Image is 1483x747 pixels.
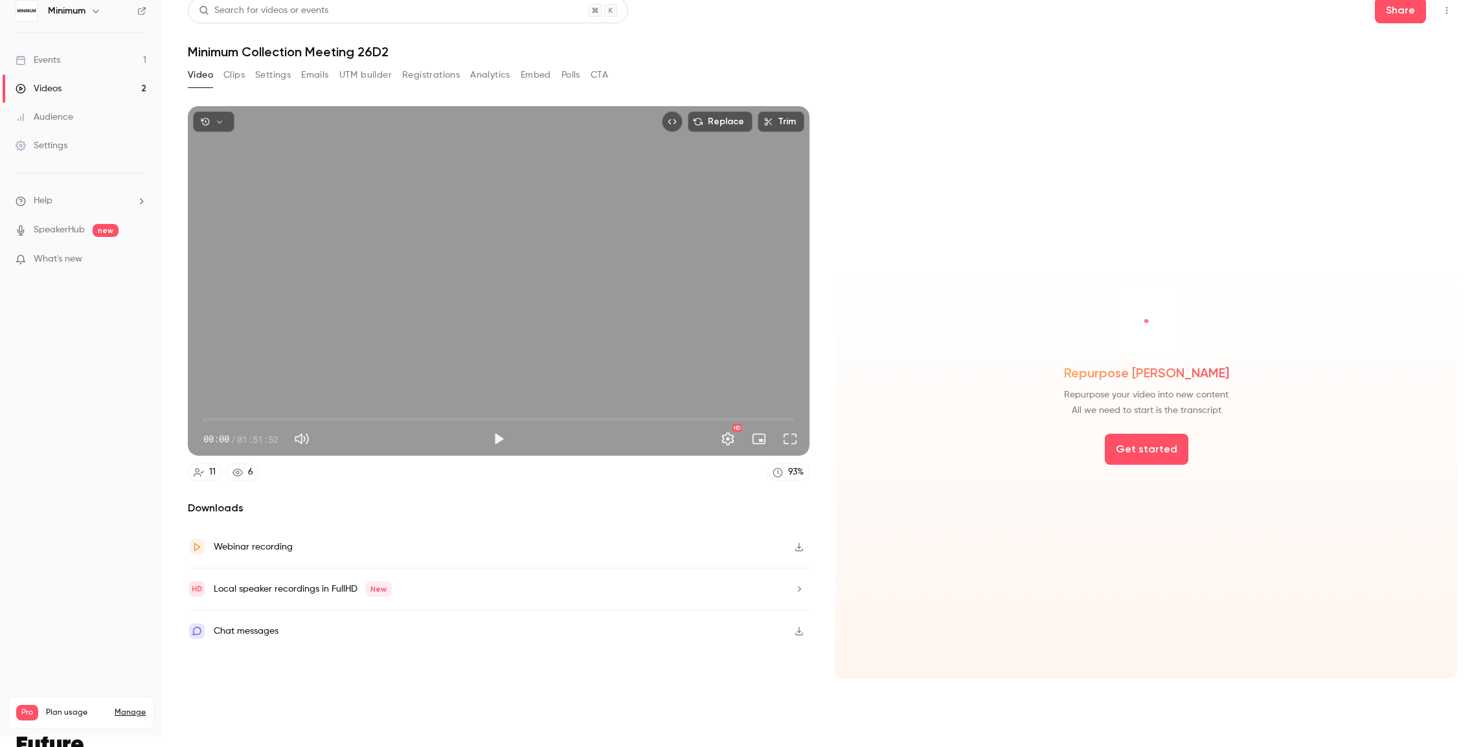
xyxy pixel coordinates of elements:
div: Search for videos or events [199,4,328,17]
button: Play [486,426,512,452]
button: Registrations [402,65,460,85]
a: 11 [188,463,221,481]
a: Manage [115,708,146,718]
span: Repurpose your video into new content All we need to start is the transcript [1064,387,1228,418]
li: help-dropdown-opener [16,194,146,208]
button: Full screen [777,426,803,452]
div: 00:00 [203,432,278,446]
button: Embed video [662,111,683,132]
button: Trim [758,111,804,132]
a: 6 [227,463,259,481]
button: Settings [715,426,741,452]
div: Events [16,54,60,67]
a: SpeakerHub [34,223,85,237]
button: Turn on miniplayer [746,426,772,452]
div: Settings [16,139,67,152]
button: Replace [688,111,753,132]
iframe: Noticeable Trigger [131,254,146,265]
button: Analytics [470,65,510,85]
div: 93 % [788,465,804,479]
div: Audience [16,111,73,124]
button: Clips [223,65,245,85]
h6: Minimum [48,5,85,17]
a: 93% [767,463,809,481]
div: Local speaker recordings in FullHD [214,581,392,597]
div: Videos [16,82,62,95]
span: Help [34,194,52,208]
button: Video [188,65,213,85]
button: Emails [301,65,328,85]
div: Chat messages [214,623,278,639]
button: UTM builder [339,65,392,85]
div: 11 [209,465,216,479]
button: Mute [289,426,315,452]
span: / [231,432,236,446]
button: Get started [1105,434,1188,465]
span: Plan usage [46,708,107,718]
button: CTA [591,65,608,85]
h2: Downloads [188,500,809,516]
div: HD [732,424,742,432]
span: new [93,224,119,237]
button: Embed [521,65,551,85]
span: Repurpose [PERSON_NAME] [1064,364,1229,382]
span: What's new [34,252,82,266]
div: 6 [248,465,253,479]
span: New [365,581,392,597]
button: Settings [255,65,291,85]
h1: Minimum Collection Meeting 26D2 [188,44,1457,60]
span: Pro [16,705,38,720]
span: 01:51:52 [237,432,278,446]
div: Webinar recording [214,539,293,555]
button: Polls [561,65,580,85]
img: Minimum [16,1,37,21]
span: 00:00 [203,432,229,446]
